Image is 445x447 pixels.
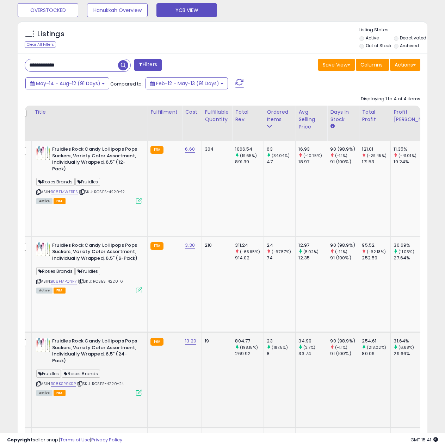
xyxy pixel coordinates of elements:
[267,338,295,344] div: 23
[36,146,50,160] img: 41t-HTgPRSL._SL40_.jpg
[330,255,359,261] div: 91 (100%)
[410,436,438,443] span: 2025-08-14 15:41 GMT
[298,146,327,152] div: 16.93
[235,255,264,261] div: 914.02
[52,242,138,264] b: Fruidles Rock Candy Lollipops Pops Suckers, Variety Color Assortment, Individually Wrapped, 6.5" ...
[150,146,163,154] small: FBA
[205,146,227,152] div: 304
[394,338,438,344] div: 31.64%
[267,351,295,357] div: 8
[394,108,435,123] div: Profit [PERSON_NAME]
[36,288,52,294] span: All listings currently available for purchase on Amazon
[36,178,75,186] span: Roses Brands
[335,153,348,158] small: (-1.1%)
[330,242,359,248] div: 90 (98.9%)
[51,381,76,387] a: B08KSR9XSP
[298,242,327,248] div: 12.97
[330,123,334,130] small: Days In Stock.
[394,146,438,152] div: 11.35%
[272,153,290,158] small: (34.04%)
[394,255,438,261] div: 27.64%
[240,345,258,350] small: (198.15%)
[367,153,387,158] small: (-29.45%)
[362,146,390,152] div: 121.01
[267,242,295,248] div: 24
[60,436,90,443] a: Terms of Use
[330,338,359,344] div: 90 (98.9%)
[366,35,379,41] label: Active
[398,153,416,158] small: (-41.01%)
[400,43,419,49] label: Archived
[52,338,138,366] b: Fruidles Rock Candy Lollipops Pops Suckers, Variety Color Assortment, Individually Wrapped, 6.5" ...
[235,242,264,248] div: 311.24
[7,437,122,443] div: seller snap | |
[36,198,52,204] span: All listings currently available for purchase on Amazon
[36,370,61,378] span: Fruidles
[25,41,56,48] div: Clear All Filters
[205,108,229,123] div: Fulfillable Quantity
[367,249,386,254] small: (-62.18%)
[134,59,162,71] button: Filters
[366,43,391,49] label: Out of Stock
[356,59,389,71] button: Columns
[330,159,359,165] div: 91 (100%)
[36,146,142,203] div: ASIN:
[156,3,217,17] button: YCB VIEW
[78,278,123,284] span: | SKU: ROSES-4220-6
[298,108,324,131] div: Avg Selling Price
[360,61,383,68] span: Columns
[36,242,50,256] img: 41t-HTgPRSL._SL40_.jpg
[7,436,33,443] strong: Copyright
[398,345,414,350] small: (6.68%)
[77,381,124,386] span: | SKU: ROSES-4220-24
[362,351,390,357] div: 80.06
[87,3,148,17] button: Hanukkah Overview
[185,108,199,116] div: Cost
[240,249,260,254] small: (-65.95%)
[362,108,388,123] div: Total Profit
[390,59,420,71] button: Actions
[150,108,179,116] div: Fulfillment
[75,178,100,186] span: Fruidles
[36,338,142,395] div: ASIN:
[36,242,142,292] div: ASIN:
[146,77,228,89] button: Feb-12 - May-13 (91 Days)
[37,29,64,39] h5: Listings
[235,338,264,344] div: 804.77
[303,249,319,254] small: (5.02%)
[272,345,288,350] small: (187.5%)
[235,108,261,123] div: Total Rev.
[330,146,359,152] div: 90 (98.9%)
[367,345,386,350] small: (218.02%)
[303,153,322,158] small: (-10.75%)
[267,255,295,261] div: 74
[185,146,195,153] a: 6.60
[150,242,163,250] small: FBA
[335,249,348,254] small: (-1.1%)
[398,249,414,254] small: (11.03%)
[51,278,77,284] a: B08FMPQNP7
[110,81,143,87] span: Compared to:
[35,108,144,116] div: Title
[362,159,390,165] div: 171.53
[400,35,426,41] label: Deactivated
[185,242,195,249] a: 3.30
[52,146,138,174] b: Fruidles Rock Candy Lollipops Pops Suckers, Variety Color Assortment, Individually Wrapped, 6.5" ...
[362,242,390,248] div: 95.52
[330,351,359,357] div: 91 (100%)
[298,351,327,357] div: 33.74
[54,198,66,204] span: FBA
[156,80,219,87] span: Feb-12 - May-13 (91 Days)
[51,189,78,195] a: B08FMWZBFS
[235,146,264,152] div: 1066.54
[335,345,348,350] small: (-1.1%)
[79,189,125,195] span: | SKU: ROSES-4220-12
[54,288,66,294] span: FBA
[18,3,78,17] button: OVERSTOCKED
[75,267,100,275] span: Fruidles
[240,153,257,158] small: (19.65%)
[235,351,264,357] div: 269.92
[298,338,327,344] div: 34.99
[362,255,390,261] div: 252.59
[330,108,356,123] div: Days In Stock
